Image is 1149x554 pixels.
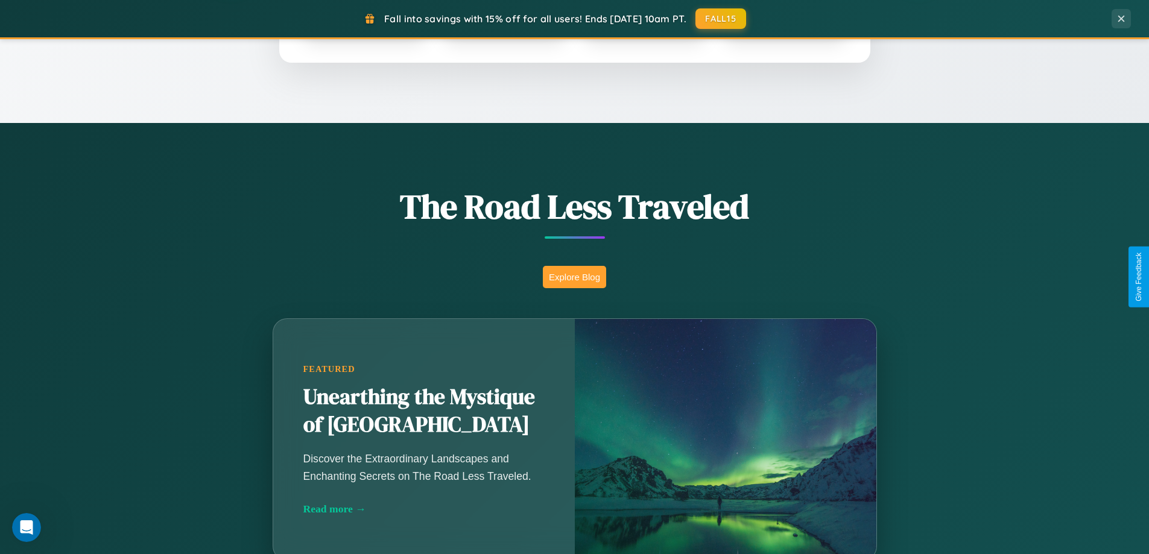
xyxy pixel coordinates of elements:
span: Fall into savings with 15% off for all users! Ends [DATE] 10am PT. [384,13,686,25]
button: Explore Blog [543,266,606,288]
div: Read more → [303,503,545,515]
button: FALL15 [695,8,746,29]
div: Give Feedback [1135,253,1143,301]
h1: The Road Less Traveled [213,183,937,230]
iframe: Intercom live chat [12,513,41,542]
h2: Unearthing the Mystique of [GEOGRAPHIC_DATA] [303,383,545,439]
div: Featured [303,364,545,374]
p: Discover the Extraordinary Landscapes and Enchanting Secrets on The Road Less Traveled. [303,450,545,484]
